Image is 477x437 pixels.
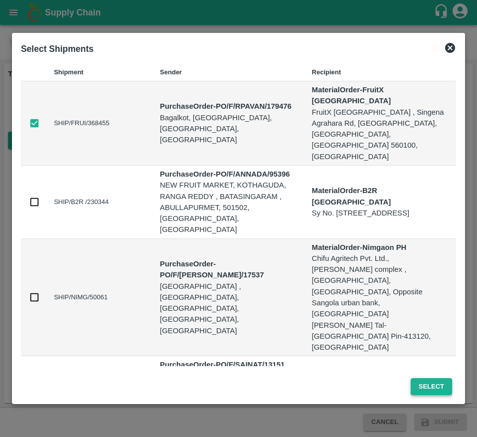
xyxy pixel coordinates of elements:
[312,208,449,218] p: Sy No. [STREET_ADDRESS]
[312,68,341,76] b: Recipient
[46,81,152,166] td: SHIP/FRUI/368455
[21,44,94,54] b: Select Shipments
[160,361,285,369] strong: PurchaseOrder - PO/F/SAINAT/13151
[312,107,449,162] p: FruitX [GEOGRAPHIC_DATA] , Singena Agrahara Rd, [GEOGRAPHIC_DATA], [GEOGRAPHIC_DATA], [GEOGRAPHIC...
[46,356,152,430] td: SHIP/[PERSON_NAME]/38132
[160,112,296,146] p: Bagalkot, [GEOGRAPHIC_DATA], [GEOGRAPHIC_DATA], [GEOGRAPHIC_DATA]
[160,180,296,235] p: NEW FRUIT MARKET, KOTHAGUDA, RANGA REDDY , BATASINGARAM , ABULLAPURMET, 501502, [GEOGRAPHIC_DATA]...
[160,281,296,336] p: [GEOGRAPHIC_DATA] , [GEOGRAPHIC_DATA], [GEOGRAPHIC_DATA], [GEOGRAPHIC_DATA], [GEOGRAPHIC_DATA]
[160,102,292,110] strong: PurchaseOrder - PO/F/RPAVAN/179476
[411,378,452,396] button: Select
[312,243,407,251] strong: MaterialOrder - Nimgaon PH
[312,86,391,105] strong: MaterialOrder - FruitX [GEOGRAPHIC_DATA]
[160,170,290,178] strong: PurchaseOrder - PO/F/ANNADA/95396
[160,260,264,279] strong: PurchaseOrder - PO/F/[PERSON_NAME]/17537
[312,187,391,206] strong: MaterialOrder - B2R [GEOGRAPHIC_DATA]
[46,239,152,357] td: SHIP/NIMG/50061
[160,68,182,76] b: Sender
[312,253,449,353] p: Chifu Agritech Pvt. Ltd., [PERSON_NAME] complex , [GEOGRAPHIC_DATA], [GEOGRAPHIC_DATA], Opposite ...
[54,68,83,76] b: Shipment
[46,166,152,239] td: SHIP/B2R /230344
